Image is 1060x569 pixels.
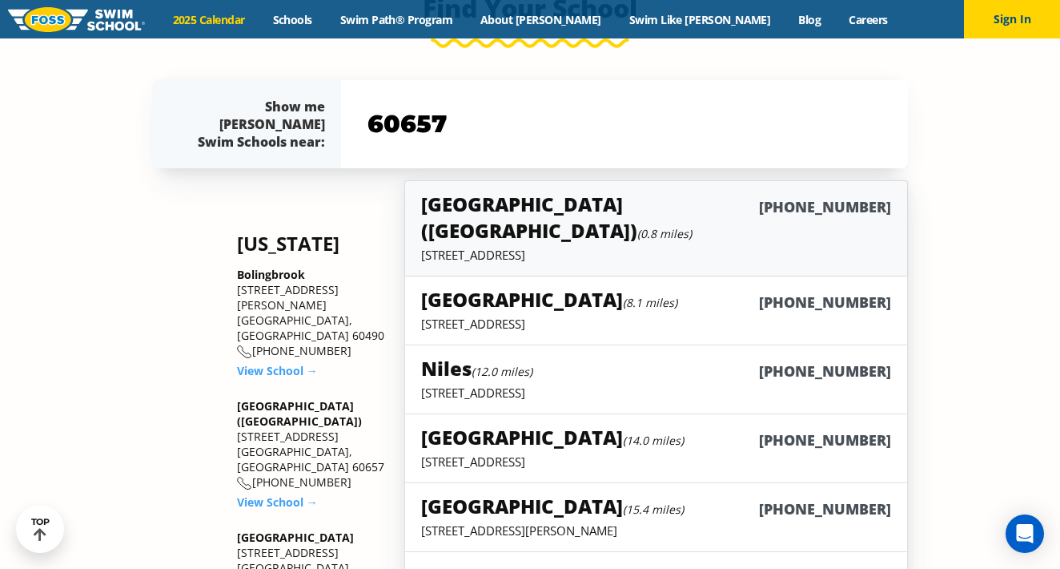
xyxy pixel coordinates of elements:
small: (0.8 miles) [637,226,692,241]
p: [STREET_ADDRESS][PERSON_NAME] [421,523,891,539]
p: [STREET_ADDRESS] [421,454,891,470]
input: YOUR ZIP CODE [363,101,885,147]
p: [STREET_ADDRESS] [421,385,891,401]
a: [GEOGRAPHIC_DATA](8.1 miles)[PHONE_NUMBER][STREET_ADDRESS] [404,276,908,345]
small: (8.1 miles) [623,295,677,310]
small: (14.0 miles) [623,433,684,448]
a: [GEOGRAPHIC_DATA](15.4 miles)[PHONE_NUMBER][STREET_ADDRESS][PERSON_NAME] [404,482,908,552]
h5: [GEOGRAPHIC_DATA] [421,286,677,313]
a: Swim Path® Program [326,12,466,27]
a: About [PERSON_NAME] [467,12,616,27]
small: (12.0 miles) [472,364,532,379]
a: 2025 Calendar [159,12,259,27]
a: Swim Like [PERSON_NAME] [615,12,785,27]
a: Niles(12.0 miles)[PHONE_NUMBER][STREET_ADDRESS] [404,345,908,414]
a: Blog [785,12,835,27]
h6: [PHONE_NUMBER] [759,499,891,519]
div: Open Intercom Messenger [1006,515,1044,553]
h6: [PHONE_NUMBER] [759,430,891,450]
small: (15.4 miles) [623,502,684,517]
h6: [PHONE_NUMBER] [759,361,891,381]
h5: Niles [421,355,532,381]
h5: [GEOGRAPHIC_DATA] ([GEOGRAPHIC_DATA]) [421,191,759,244]
p: [STREET_ADDRESS] [421,316,891,332]
h5: [GEOGRAPHIC_DATA] [421,424,684,450]
a: Schools [259,12,326,27]
h6: [PHONE_NUMBER] [759,293,891,313]
h5: [GEOGRAPHIC_DATA] [421,493,684,519]
div: Show me [PERSON_NAME] Swim Schools near: [184,98,325,151]
a: [GEOGRAPHIC_DATA](14.0 miles)[PHONE_NUMBER][STREET_ADDRESS] [404,414,908,483]
h6: [PHONE_NUMBER] [759,197,891,244]
p: [STREET_ADDRESS] [421,247,891,263]
div: TOP [31,517,50,542]
a: Careers [835,12,901,27]
img: FOSS Swim School Logo [8,7,145,32]
a: [GEOGRAPHIC_DATA] ([GEOGRAPHIC_DATA])(0.8 miles)[PHONE_NUMBER][STREET_ADDRESS] [404,180,908,276]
